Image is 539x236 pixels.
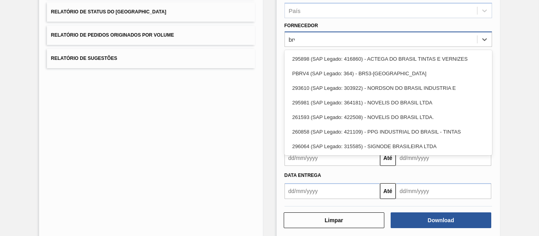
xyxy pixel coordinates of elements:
[284,125,492,139] div: 260858 (SAP Legado: 421109) - PPG INDUSTRIAL DO BRASIL - TINTAS
[284,212,384,228] button: Limpar
[380,150,396,166] button: Até
[51,9,166,15] span: Relatório de Status do [GEOGRAPHIC_DATA]
[51,56,117,61] span: Relatório de Sugestões
[284,66,492,81] div: PBRV4 (SAP Legado: 364) - BR53-[GEOGRAPHIC_DATA]
[284,81,492,95] div: 293610 (SAP Legado: 303922) - NORDSON DO BRASIL INDUSTRIA E
[47,26,255,45] button: Relatório de Pedidos Originados por Volume
[284,183,380,199] input: dd/mm/yyyy
[284,95,492,110] div: 295981 (SAP Legado: 364181) - NOVELIS DO BRASIL LTDA
[284,139,492,154] div: 296064 (SAP Legado: 315585) - SIGNODE BRASILEIRA LTDA
[47,2,255,22] button: Relatório de Status do [GEOGRAPHIC_DATA]
[396,183,491,199] input: dd/mm/yyyy
[284,110,492,125] div: 261593 (SAP Legado: 422508) - NOVELIS DO BRASIL LTDA.
[391,212,491,228] button: Download
[284,52,492,66] div: 295898 (SAP Legado: 416860) - ACTEGA DO BRASIL TINTAS E VERNIZES
[289,7,301,14] div: País
[51,32,174,38] span: Relatório de Pedidos Originados por Volume
[284,150,380,166] input: dd/mm/yyyy
[284,23,318,28] label: Fornecedor
[284,173,321,178] span: Data entrega
[396,150,491,166] input: dd/mm/yyyy
[47,49,255,68] button: Relatório de Sugestões
[380,183,396,199] button: Até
